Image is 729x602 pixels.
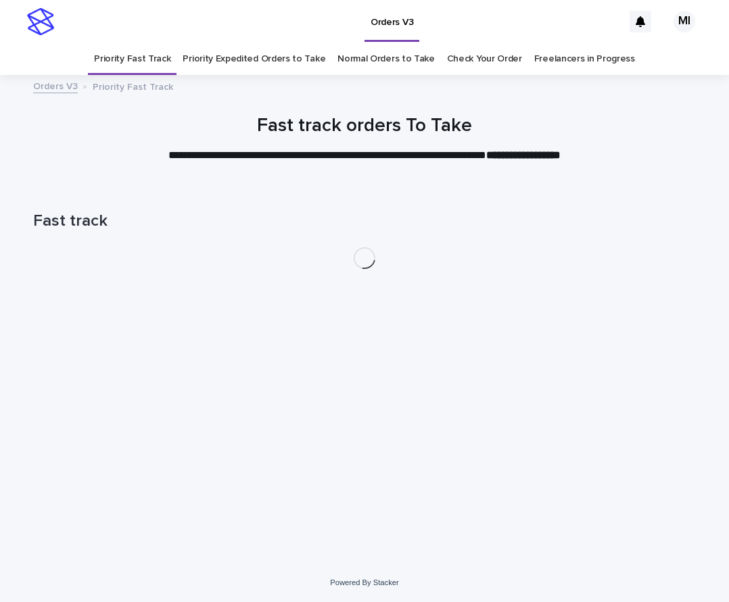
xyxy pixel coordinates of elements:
[534,43,635,75] a: Freelancers in Progress
[337,43,435,75] a: Normal Orders to Take
[27,8,54,35] img: stacker-logo-s-only.png
[330,578,398,586] a: Powered By Stacker
[33,78,78,93] a: Orders V3
[33,115,696,138] h1: Fast track orders To Take
[183,43,325,75] a: Priority Expedited Orders to Take
[33,211,696,231] h1: Fast track
[94,43,170,75] a: Priority Fast Track
[447,43,522,75] a: Check Your Order
[93,78,173,93] p: Priority Fast Track
[674,11,695,32] div: MI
